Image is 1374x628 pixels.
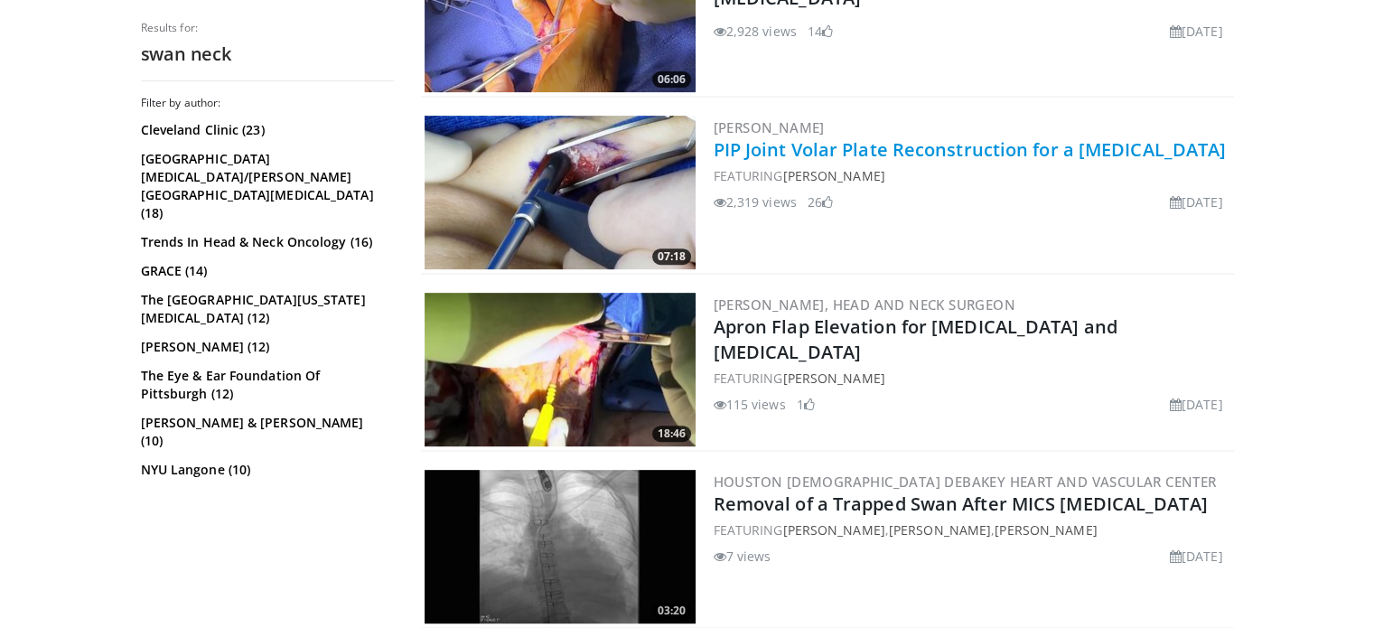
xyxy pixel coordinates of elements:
a: [PERSON_NAME] & [PERSON_NAME] (10) [141,414,389,450]
a: 07:18 [425,116,696,269]
li: 14 [808,22,833,41]
a: 03:20 [425,470,696,623]
img: 8dc1b672-ad6d-40cc-8954-5501f4be6574.300x170_q85_crop-smart_upscale.jpg [425,116,696,269]
a: [PERSON_NAME] [782,370,884,387]
span: 06:06 [652,71,691,88]
a: [GEOGRAPHIC_DATA][MEDICAL_DATA]/[PERSON_NAME][GEOGRAPHIC_DATA][MEDICAL_DATA] (18) [141,150,389,222]
a: NYU Langone (10) [141,461,389,479]
a: The [GEOGRAPHIC_DATA][US_STATE][MEDICAL_DATA] (12) [141,291,389,327]
a: [PERSON_NAME] (12) [141,338,389,356]
li: [DATE] [1170,192,1223,211]
div: FEATURING [714,369,1230,388]
p: Results for: [141,21,394,35]
li: 26 [808,192,833,211]
a: [PERSON_NAME] [995,521,1097,539]
li: [DATE] [1170,22,1223,41]
a: Houston [DEMOGRAPHIC_DATA] DeBakey Heart and Vascular Center [714,473,1217,491]
li: 2,319 views [714,192,797,211]
h2: swan neck [141,42,394,66]
a: PIP Joint Volar Plate Reconstruction for a [MEDICAL_DATA] [714,137,1227,162]
img: d7f9579f-046d-4522-8b51-105b1097f854.300x170_q85_crop-smart_upscale.jpg [425,293,696,446]
li: [DATE] [1170,547,1223,566]
a: Apron Flap Elevation for [MEDICAL_DATA] and [MEDICAL_DATA] [714,314,1117,364]
li: 1 [797,395,815,414]
li: [DATE] [1170,395,1223,414]
a: GRACE (14) [141,262,389,280]
a: Trends In Head & Neck Oncology (16) [141,233,389,251]
a: [PERSON_NAME] [714,118,825,136]
a: Removal of a Trapped Swan After MICS [MEDICAL_DATA] [714,492,1208,516]
a: Cleveland Clinic (23) [141,121,389,139]
div: FEATURING [714,166,1230,185]
li: 7 views [714,547,771,566]
li: 115 views [714,395,786,414]
a: [PERSON_NAME] [782,167,884,184]
span: 07:18 [652,248,691,265]
a: The Eye & Ear Foundation Of Pittsburgh (12) [141,367,389,403]
img: 851fb581-b55b-452f-be34-49b6c4e85a2c.300x170_q85_crop-smart_upscale.jpg [425,470,696,623]
div: FEATURING , , [714,520,1230,539]
a: [PERSON_NAME], Head and Neck Surgeon [714,295,1015,314]
a: [PERSON_NAME] [889,521,991,539]
li: 2,928 views [714,22,797,41]
span: 03:20 [652,603,691,619]
h3: Filter by author: [141,96,394,110]
span: 18:46 [652,426,691,442]
a: 18:46 [425,293,696,446]
a: [PERSON_NAME] [782,521,884,539]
